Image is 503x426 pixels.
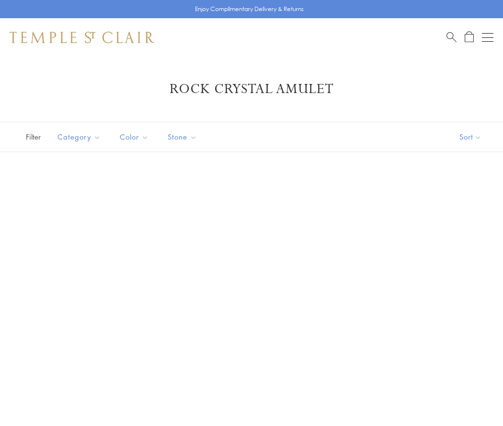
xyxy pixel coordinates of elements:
[438,122,503,152] button: Show sort by
[50,126,108,148] button: Category
[24,81,479,98] h1: Rock Crystal Amulet
[446,31,457,43] a: Search
[482,32,493,43] button: Open navigation
[10,32,154,43] img: Temple St. Clair
[195,4,304,14] p: Enjoy Complimentary Delivery & Returns
[465,31,474,43] a: Open Shopping Bag
[115,131,156,143] span: Color
[53,131,108,143] span: Category
[160,126,204,148] button: Stone
[113,126,156,148] button: Color
[163,131,204,143] span: Stone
